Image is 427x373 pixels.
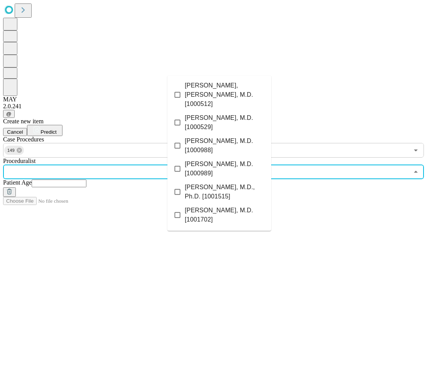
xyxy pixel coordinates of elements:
button: Cancel [3,128,27,136]
span: [PERSON_NAME], M.D. [1000529] [185,113,265,132]
button: Predict [27,125,62,136]
div: MAY [3,96,424,103]
span: Scheduled Procedure [3,136,44,143]
span: Patient Age [3,179,32,186]
button: Close [410,166,421,177]
span: [PERSON_NAME], M.D. [1000989] [185,160,265,178]
div: 149 [4,146,24,155]
span: Create new item [3,118,44,124]
button: Open [410,145,421,156]
span: [PERSON_NAME], M.D., Ph.D. [1001515] [185,183,265,201]
span: [PERSON_NAME], M.D. [1001702] [185,206,265,224]
span: Cha, [PERSON_NAME], M.D. [1002058] [185,229,265,247]
span: @ [6,111,12,117]
button: @ [3,110,15,118]
span: 149 [4,146,18,155]
span: Predict [41,129,56,135]
span: Cancel [7,129,23,135]
div: 2.0.241 [3,103,424,110]
span: [PERSON_NAME], M.D. [1000988] [185,136,265,155]
span: [PERSON_NAME], [PERSON_NAME], M.D. [1000512] [185,81,265,109]
span: Proceduralist [3,158,35,164]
